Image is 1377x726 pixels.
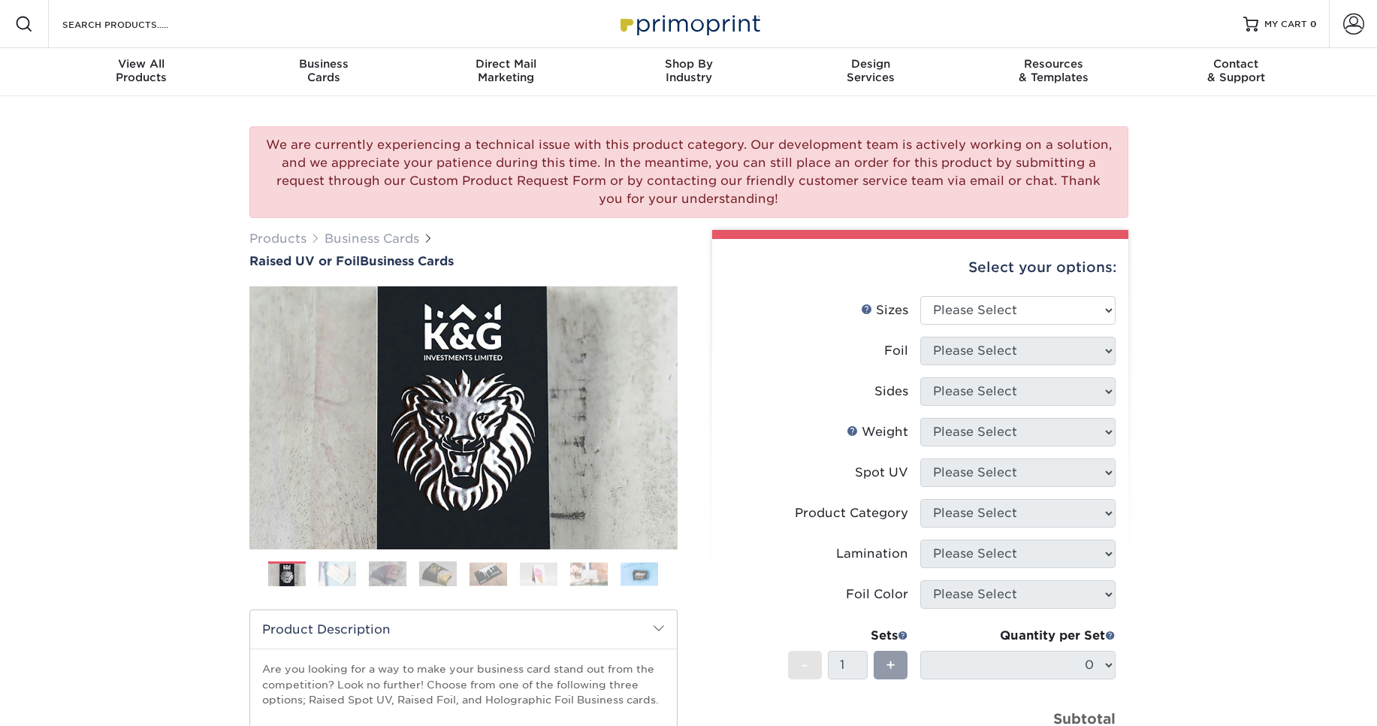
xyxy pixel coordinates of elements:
[597,57,780,84] div: Industry
[780,48,962,96] a: DesignServices
[50,57,233,71] span: View All
[621,562,658,585] img: Business Cards 08
[1310,19,1317,29] span: 0
[268,556,306,594] img: Business Cards 01
[61,15,207,33] input: SEARCH PRODUCTS.....
[884,342,908,360] div: Foil
[724,239,1116,296] div: Select your options:
[847,423,908,441] div: Weight
[249,126,1128,218] div: We are currently experiencing a technical issue with this product category. Our development team ...
[250,610,677,649] h2: Product Description
[962,57,1145,71] span: Resources
[1145,57,1327,84] div: & Support
[50,48,233,96] a: View AllProducts
[415,57,597,84] div: Marketing
[325,231,419,246] a: Business Cards
[780,57,962,84] div: Services
[597,48,780,96] a: Shop ByIndustry
[470,562,507,585] img: Business Cards 05
[836,545,908,563] div: Lamination
[520,562,557,585] img: Business Cards 06
[920,627,1116,645] div: Quantity per Set
[874,383,908,401] div: Sides
[795,504,908,522] div: Product Category
[570,562,608,585] img: Business Cards 07
[861,301,908,319] div: Sizes
[886,654,895,676] span: +
[1145,48,1327,96] a: Contact& Support
[788,627,908,645] div: Sets
[415,57,597,71] span: Direct Mail
[962,57,1145,84] div: & Templates
[319,561,356,587] img: Business Cards 02
[249,231,307,246] a: Products
[415,48,597,96] a: Direct MailMarketing
[50,57,233,84] div: Products
[802,654,808,676] span: -
[232,57,415,71] span: Business
[232,48,415,96] a: BusinessCards
[419,561,457,587] img: Business Cards 04
[369,561,406,587] img: Business Cards 03
[780,57,962,71] span: Design
[1145,57,1327,71] span: Contact
[846,585,908,603] div: Foil Color
[232,57,415,84] div: Cards
[249,254,678,268] h1: Business Cards
[249,254,678,268] a: Raised UV or FoilBusiness Cards
[597,57,780,71] span: Shop By
[614,8,764,40] img: Primoprint
[962,48,1145,96] a: Resources& Templates
[855,464,908,482] div: Spot UV
[249,254,360,268] span: Raised UV or Foil
[1264,18,1307,31] span: MY CART
[249,204,678,632] img: Raised UV or Foil 01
